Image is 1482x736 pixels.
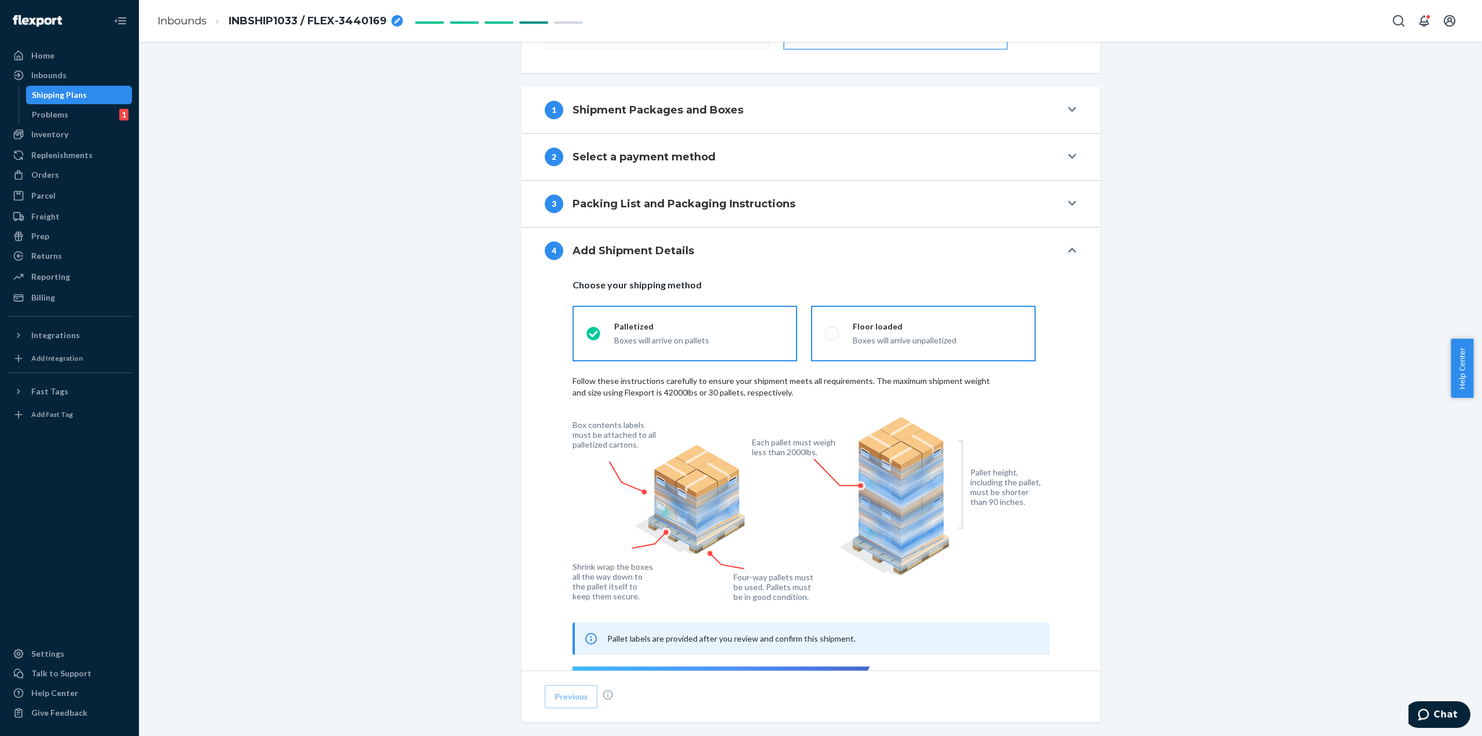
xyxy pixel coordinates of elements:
[7,125,132,144] a: Inventory
[109,9,132,32] button: Close Navigation
[229,14,387,29] span: INBSHIP1033 / FLEX-3440169
[31,129,68,140] div: Inventory
[7,645,132,663] a: Settings
[7,288,132,307] a: Billing
[7,405,132,424] a: Add Fast Tag
[26,105,133,124] a: Problems1
[853,335,1022,346] div: Boxes will arrive unpalletized
[31,230,49,242] div: Prep
[31,50,54,61] div: Home
[31,386,68,397] div: Fast Tags
[1387,9,1410,32] button: Open Search Box
[573,196,795,211] h4: Packing List and Packaging Instructions
[752,437,838,457] figcaption: Each pallet must weigh less than 2000lbs.
[31,69,67,81] div: Inbounds
[545,685,597,708] button: Previous
[614,321,783,332] div: Palletized
[853,321,1022,332] div: Floor loaded
[13,15,62,27] img: Flexport logo
[31,353,83,363] div: Add Integration
[7,268,132,286] a: Reporting
[545,195,563,213] div: 3
[522,228,1101,274] button: 4Add Shipment Details
[31,271,70,283] div: Reporting
[32,109,68,120] div: Problems
[31,648,64,660] div: Settings
[573,102,743,118] h4: Shipment Packages and Boxes
[607,634,856,643] span: Pallet labels are provided after you review and confirm this shipment.
[7,66,132,85] a: Inbounds
[7,227,132,246] a: Prep
[545,241,563,260] div: 4
[573,279,1050,292] p: Choose your shipping method
[7,247,132,265] a: Returns
[26,86,133,104] a: Shipping Plans
[7,326,132,345] button: Integrations
[31,687,78,699] div: Help Center
[614,335,783,346] div: Boxes will arrive on pallets
[522,87,1101,133] button: 1Shipment Packages and Boxes
[31,211,60,222] div: Freight
[545,148,563,166] div: 2
[522,181,1101,227] button: 3Packing List and Packaging Instructions
[522,134,1101,180] button: 2Select a payment method
[1413,9,1436,32] button: Open notifications
[7,166,132,184] a: Orders
[31,169,59,181] div: Orders
[7,186,132,205] a: Parcel
[573,420,659,449] figcaption: Box contents labels must be attached to all palletized cartons.
[157,14,207,27] a: Inbounds
[119,109,129,120] div: 1
[1438,9,1461,32] button: Open account menu
[7,704,132,722] button: Give Feedback
[573,149,716,164] h4: Select a payment method
[31,250,62,262] div: Returns
[7,684,132,702] a: Help Center
[148,4,412,38] ol: breadcrumbs
[7,46,132,65] a: Home
[573,562,655,601] figcaption: Shrink wrap the boxes all the way down to the pallet itself to keep them secure.
[32,89,87,101] div: Shipping Plans
[573,243,694,258] h4: Add Shipment Details
[7,207,132,226] a: Freight
[1451,339,1473,398] button: Help Center
[733,572,814,602] figcaption: Four-way pallets must be used. Pallets must be in good condition.
[31,292,55,303] div: Billing
[573,375,1050,398] p: Follow these instructions carefully to ensure your shipment meets all requirements. The maximum s...
[7,382,132,401] button: Fast Tags
[31,149,93,161] div: Replenishments
[7,146,132,164] a: Replenishments
[31,707,87,719] div: Give Feedback
[545,101,563,119] div: 1
[31,329,80,341] div: Integrations
[1408,701,1470,730] iframe: Opens a widget where you can chat to one of our agents
[31,190,56,202] div: Parcel
[970,467,1046,507] figcaption: Pallet height, including the pallet, must be shorter than 90 inches.
[7,349,132,368] a: Add Integration
[7,664,132,683] button: Talk to Support
[31,668,91,679] div: Talk to Support
[31,409,73,419] div: Add Fast Tag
